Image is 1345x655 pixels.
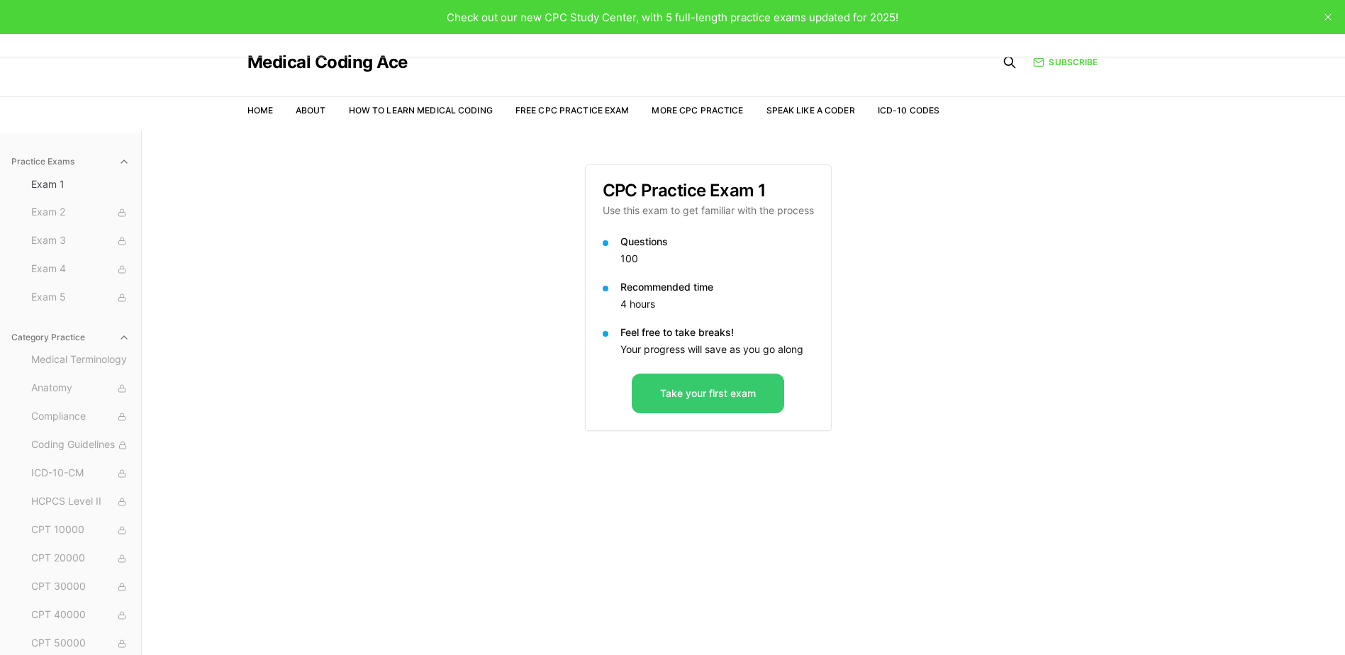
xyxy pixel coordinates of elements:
[31,579,130,595] span: CPT 30000
[620,342,814,357] p: Your progress will save as you go along
[1317,6,1339,28] button: close
[603,203,814,218] p: Use this exam to get familiar with the process
[26,286,135,309] button: Exam 5
[296,105,326,116] a: About
[620,297,814,311] p: 4 hours
[26,576,135,598] button: CPT 30000
[26,547,135,570] button: CPT 20000
[31,466,130,481] span: ICD-10-CM
[26,519,135,542] button: CPT 10000
[31,233,130,249] span: Exam 3
[515,105,630,116] a: Free CPC Practice Exam
[31,205,130,220] span: Exam 2
[31,551,130,566] span: CPT 20000
[26,604,135,627] button: CPT 40000
[652,105,743,116] a: More CPC Practice
[26,173,135,196] button: Exam 1
[26,349,135,371] button: Medical Terminology
[349,105,493,116] a: How to Learn Medical Coding
[31,522,130,538] span: CPT 10000
[6,150,135,173] button: Practice Exams
[6,326,135,349] button: Category Practice
[620,252,814,266] p: 100
[1033,56,1098,69] a: Subscribe
[247,105,273,116] a: Home
[26,434,135,457] button: Coding Guidelines
[26,258,135,281] button: Exam 4
[620,280,814,294] p: Recommended time
[766,105,855,116] a: Speak Like a Coder
[26,405,135,428] button: Compliance
[603,182,814,199] h3: CPC Practice Exam 1
[31,409,130,425] span: Compliance
[26,632,135,655] button: CPT 50000
[26,377,135,400] button: Anatomy
[31,262,130,277] span: Exam 4
[620,235,814,249] p: Questions
[31,636,130,651] span: CPT 50000
[31,352,130,368] span: Medical Terminology
[620,325,814,340] p: Feel free to take breaks!
[26,230,135,252] button: Exam 3
[26,462,135,485] button: ICD-10-CM
[31,290,130,306] span: Exam 5
[447,11,898,24] span: Check out our new CPC Study Center, with 5 full-length practice exams updated for 2025!
[31,437,130,453] span: Coding Guidelines
[26,201,135,224] button: Exam 2
[878,105,939,116] a: ICD-10 Codes
[31,381,130,396] span: Anatomy
[31,494,130,510] span: HCPCS Level II
[31,177,130,191] span: Exam 1
[31,608,130,623] span: CPT 40000
[632,374,784,413] button: Take your first exam
[26,491,135,513] button: HCPCS Level II
[247,54,408,71] a: Medical Coding Ace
